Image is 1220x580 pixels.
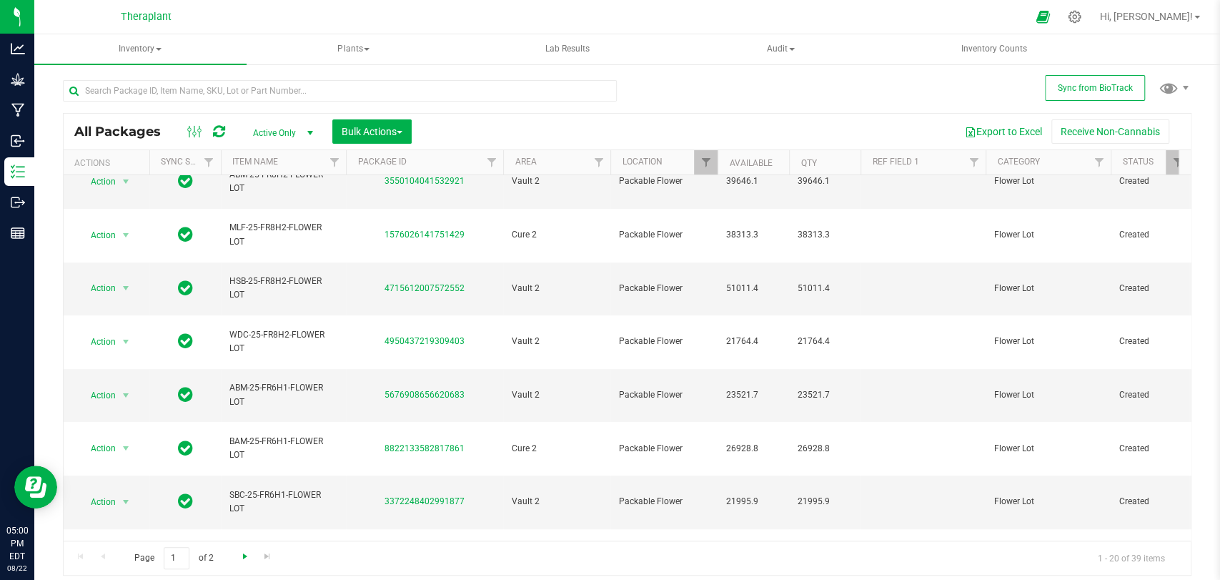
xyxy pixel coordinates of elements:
[63,80,617,102] input: Search Package ID, Item Name, SKU, Lot or Part Number...
[178,385,193,405] span: In Sync
[117,438,135,458] span: select
[1051,119,1169,144] button: Receive Non-Cannabis
[332,119,412,144] button: Bulk Actions
[726,175,780,188] span: 39646.1
[994,442,1102,456] span: Flower Lot
[11,195,25,210] inline-svg: Outbound
[1119,495,1181,508] span: Created
[117,225,135,245] span: select
[1119,175,1181,188] span: Created
[798,282,852,295] span: 51011.4
[11,72,25,87] inline-svg: Grow
[229,168,337,195] span: ABM-25-FR8H2-FLOWER LOT
[11,41,25,56] inline-svg: Analytics
[74,124,175,139] span: All Packages
[798,495,852,508] span: 21995.9
[798,175,852,188] span: 39646.1
[34,34,247,64] span: Inventory
[1119,282,1181,295] span: Created
[11,134,25,148] inline-svg: Inbound
[122,547,225,569] span: Page of 2
[161,157,216,167] a: Sync Status
[512,228,602,242] span: Cure 2
[798,388,852,402] span: 23521.7
[512,335,602,348] span: Vault 2
[729,158,772,168] a: Available
[229,488,337,516] span: SBC-25-FR6H1-FLOWER LOT
[962,150,986,175] a: Filter
[1166,150,1189,175] a: Filter
[1087,150,1111,175] a: Filter
[994,495,1102,508] span: Flower Lot
[872,157,918,167] a: Ref Field 1
[78,172,116,192] span: Action
[6,563,28,574] p: 08/22
[1119,228,1181,242] span: Created
[385,443,465,453] a: 8822133582817861
[78,332,116,352] span: Action
[257,547,278,566] a: Go to the last page
[1119,335,1181,348] span: Created
[249,35,460,64] span: Plants
[322,150,346,175] a: Filter
[994,175,1102,188] span: Flower Lot
[11,164,25,179] inline-svg: Inventory
[1045,75,1145,101] button: Sync from BioTrack
[619,282,709,295] span: Packable Flower
[1119,388,1181,402] span: Created
[1122,157,1153,167] a: Status
[197,150,221,175] a: Filter
[619,228,709,242] span: Packable Flower
[178,278,193,298] span: In Sync
[994,228,1102,242] span: Flower Lot
[956,119,1051,144] button: Export to Excel
[342,126,402,137] span: Bulk Actions
[385,496,465,506] a: 3372248402991877
[619,175,709,188] span: Packable Flower
[229,221,337,248] span: MLF-25-FR8H2-FLOWER LOT
[512,388,602,402] span: Vault 2
[512,442,602,456] span: Cure 2
[461,34,673,64] a: Lab Results
[1119,442,1181,456] span: Created
[994,282,1102,295] span: Flower Lot
[6,524,28,563] p: 05:00 PM EDT
[726,388,780,402] span: 23521.7
[164,547,189,569] input: 1
[14,466,57,508] iframe: Resource center
[800,158,816,168] a: Qty
[726,335,780,348] span: 21764.4
[234,547,255,566] a: Go to the next page
[357,157,406,167] a: Package ID
[178,225,193,245] span: In Sync
[619,335,709,348] span: Packable Flower
[1100,11,1193,22] span: Hi, [PERSON_NAME]!
[888,34,1100,64] a: Inventory Counts
[798,228,852,242] span: 38313.3
[675,35,886,64] span: Audit
[515,157,536,167] a: Area
[675,34,887,64] a: Audit
[726,228,780,242] span: 38313.3
[385,230,465,240] a: 1576026141751429
[726,495,780,508] span: 21995.9
[694,150,718,175] a: Filter
[78,278,116,298] span: Action
[74,158,144,168] div: Actions
[512,282,602,295] span: Vault 2
[11,226,25,240] inline-svg: Reports
[726,442,780,456] span: 26928.8
[117,332,135,352] span: select
[942,43,1046,55] span: Inventory Counts
[1026,3,1058,31] span: Open Ecommerce Menu
[587,150,610,175] a: Filter
[512,495,602,508] span: Vault 2
[11,103,25,117] inline-svg: Manufacturing
[178,491,193,511] span: In Sync
[121,11,172,23] span: Theraplant
[117,172,135,192] span: select
[248,34,460,64] a: Plants
[994,335,1102,348] span: Flower Lot
[385,283,465,293] a: 4715612007572552
[385,390,465,400] a: 5676908656620683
